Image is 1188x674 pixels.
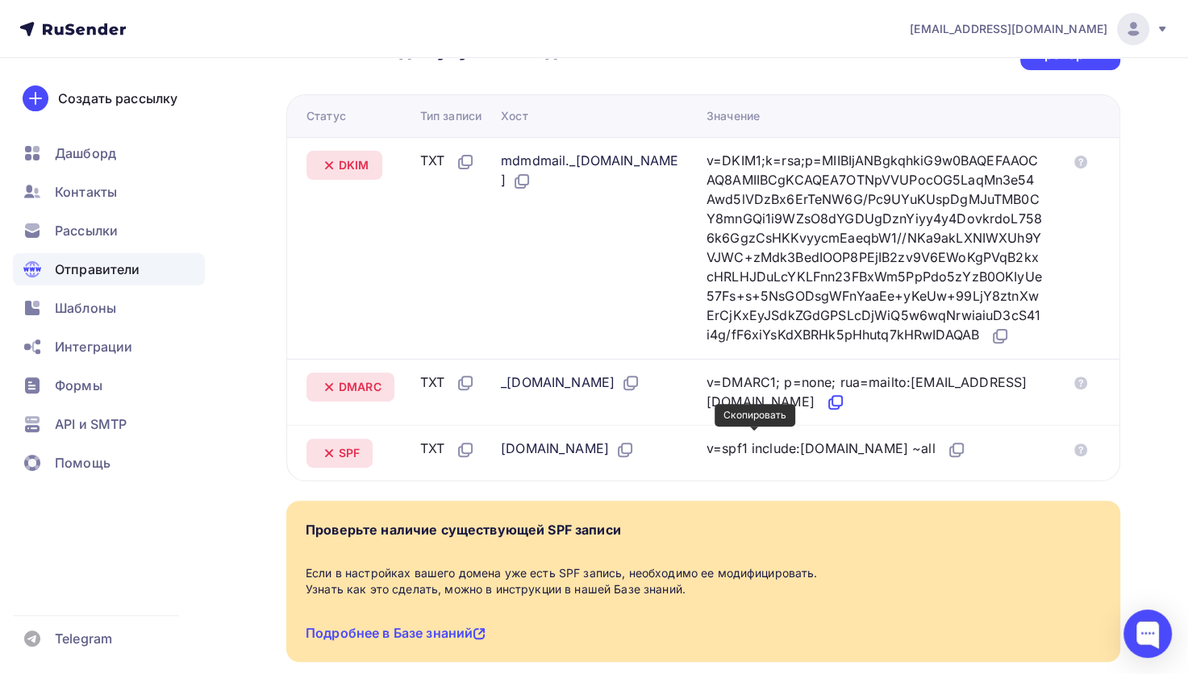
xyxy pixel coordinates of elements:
span: DMARC [339,379,381,395]
a: Дашборд [13,137,205,169]
div: Если в настройках вашего домена уже есть SPF запись, необходимо ее модифицировать. Узнать как это... [306,565,1101,597]
span: [EMAIL_ADDRESS][DOMAIN_NAME] [910,21,1107,37]
div: v=spf1 include:[DOMAIN_NAME] ~all [707,439,966,460]
div: [DOMAIN_NAME] [501,439,635,460]
div: mdmdmail._[DOMAIN_NAME] [501,151,681,191]
a: Формы [13,369,205,401]
div: Тип записи [420,108,481,124]
a: Рассылки [13,214,205,247]
div: TXT [420,372,475,393]
span: Интеграции [55,337,132,356]
div: Значение [707,108,760,124]
span: SPF [339,445,360,461]
span: Помощь [55,453,110,472]
div: TXT [420,439,475,460]
a: Шаблоны [13,292,205,324]
div: TXT [420,151,475,172]
span: Отправители [55,260,140,279]
span: Дашборд [55,144,116,163]
div: _[DOMAIN_NAME] [501,372,640,393]
span: Контакты [55,182,117,202]
span: Формы [55,376,102,395]
div: Создать рассылку [58,89,177,108]
span: Telegram [55,629,112,648]
span: API и SMTP [55,414,127,434]
div: Статус [306,108,346,124]
div: Хост [501,108,528,124]
div: v=DMARC1; p=none; rua=mailto:[EMAIL_ADDRESS][DOMAIN_NAME] [707,372,1042,413]
span: Рассылки [55,221,118,240]
a: Контакты [13,176,205,208]
a: [EMAIL_ADDRESS][DOMAIN_NAME] [910,13,1169,45]
div: Проверьте наличие существующей SPF записи [306,520,621,539]
div: v=DKIM1;k=rsa;p=MIIBIjANBgkqhkiG9w0BAQEFAAOCAQ8AMIIBCgKCAQEA7OTNpVVUPocOG5LaqMn3e54Awd5lVDzBx6ErT... [707,151,1042,346]
a: Подробнее в Базе знаний [306,625,486,641]
span: Шаблоны [55,298,116,318]
a: Отправители [13,253,205,285]
span: DKIM [339,157,369,173]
